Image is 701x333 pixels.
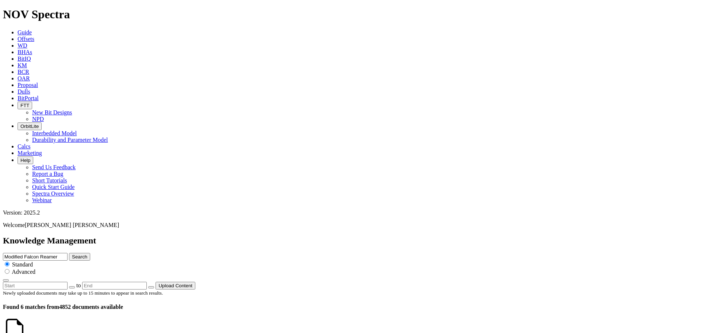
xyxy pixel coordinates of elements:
a: Spectra Overview [32,190,74,197]
a: BitPortal [18,95,39,101]
a: OAR [18,75,30,82]
a: Short Tutorials [32,177,67,183]
a: Interbedded Model [32,130,77,136]
p: Welcome [3,222,698,228]
a: KM [18,62,27,68]
button: OrbitLite [18,122,42,130]
button: FTT [18,102,32,109]
a: Quick Start Guide [32,184,74,190]
h4: 4852 documents available [3,304,698,310]
a: NPD [32,116,44,122]
a: Guide [18,29,32,35]
a: Durability and Parameter Model [32,137,108,143]
a: Proposal [18,82,38,88]
button: Upload Content [156,282,195,290]
h1: NOV Spectra [3,8,698,21]
input: Start [3,282,68,290]
input: e.g. Smoothsteer Record [3,253,68,261]
span: Standard [12,261,33,268]
small: Newly uploaded documents may take up to 15 minutes to appear in search results. [3,290,163,296]
div: Version: 2025.2 [3,209,698,216]
a: BHAs [18,49,32,55]
h2: Knowledge Management [3,236,698,246]
a: Report a Bug [32,171,63,177]
span: Advanced [12,269,35,275]
span: OrbitLite [20,124,39,129]
a: BitIQ [18,56,31,62]
span: Help [20,158,30,163]
span: FTT [20,103,29,108]
a: Calcs [18,143,31,150]
button: Help [18,156,33,164]
a: Dulls [18,88,30,95]
span: [PERSON_NAME] [PERSON_NAME] [25,222,119,228]
button: Search [69,253,90,261]
a: Offsets [18,36,34,42]
a: Marketing [18,150,42,156]
span: to [76,282,81,288]
a: New Bit Designs [32,109,72,116]
input: End [82,282,147,290]
a: Webinar [32,197,52,203]
span: Found 6 matches from [3,304,59,310]
a: WD [18,42,27,49]
a: Send Us Feedback [32,164,76,170]
a: BCR [18,69,29,75]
